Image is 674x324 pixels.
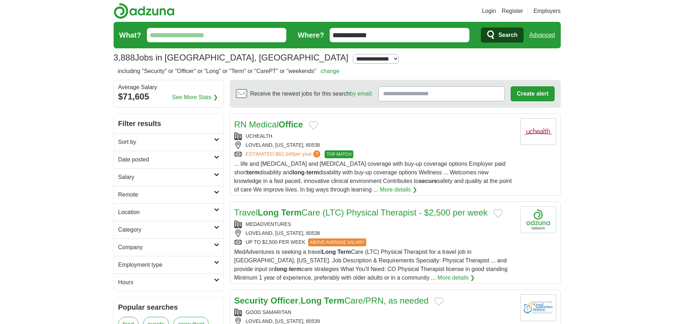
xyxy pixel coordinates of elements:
[520,294,556,321] img: Good Samaritan Society logo
[118,243,214,252] h2: Company
[380,185,417,194] a: More details ❯
[275,151,293,157] span: $63,340
[529,28,555,42] a: Advanced
[247,169,259,175] strong: term
[234,296,429,305] a: Security Officer,Long TermCare/PRN, as needed
[234,238,515,246] div: UP TO $2,500 PER WEEK
[114,203,224,221] a: Location
[114,53,349,62] h1: Jobs in [GEOGRAPHIC_DATA], [GEOGRAPHIC_DATA]
[520,206,556,233] img: Company logo
[118,155,214,164] h2: Date posted
[309,121,318,130] button: Add to favorite jobs
[289,266,301,272] strong: term
[313,150,320,158] span: ?
[234,161,512,193] span: ... life and [MEDICAL_DATA] and [MEDICAL_DATA] coverage with buy-up coverage options Employer pai...
[246,133,272,139] a: UCHEALTH
[482,7,496,15] a: Login
[114,51,135,64] span: 3,888
[118,208,214,217] h2: Location
[118,261,214,269] h2: Employment type
[502,7,523,15] a: Register
[275,266,287,272] strong: long
[520,118,556,145] img: UCHealth logo
[246,309,291,315] a: GOOD SAMARITAN
[481,28,524,43] button: Search
[321,68,340,74] a: change
[301,296,322,305] strong: Long
[114,274,224,291] a: Hours
[114,168,224,186] a: Salary
[234,249,508,281] span: MedAdventures is seeking a travel Care (LTC) Physical Therapist for a travel job in [GEOGRAPHIC_D...
[298,30,324,40] label: Where?
[250,90,373,98] span: Receive the newest jobs for this search :
[325,150,353,158] span: TOP MATCH
[234,120,303,129] a: RN MedicalOffice
[118,278,214,287] h2: Hours
[338,249,351,255] strong: Term
[118,173,214,182] h2: Salary
[118,84,219,90] div: Average Salary
[434,297,444,306] button: Add to favorite jobs
[271,296,298,305] strong: Officer
[114,221,224,238] a: Category
[308,238,366,246] span: ABOVE AVERAGE SALARY
[114,151,224,168] a: Date posted
[234,208,488,217] a: TravelLong TermCare (LTC) Physical Therapist - $2,500 per week
[511,86,554,101] button: Create alert
[172,93,218,102] a: See More Stats ❯
[114,256,224,274] a: Employment type
[258,208,279,217] strong: Long
[234,221,515,228] div: MEDADVENTURES
[234,229,515,237] div: LOVELAND, [US_STATE], 80538
[498,28,517,42] span: Search
[306,169,319,175] strong: term
[493,209,503,218] button: Add to favorite jobs
[292,169,305,175] strong: long
[114,3,175,19] img: Adzuna logo
[534,7,561,15] a: Employers
[281,208,302,217] strong: Term
[119,30,141,40] label: What?
[234,141,515,149] div: LOVELAND, [US_STATE], 80538
[114,133,224,151] a: Sort by
[438,274,475,282] a: More details ❯
[350,91,371,97] a: by email
[118,302,219,313] h2: Popular searches
[114,238,224,256] a: Company
[322,249,336,255] strong: Long
[324,296,344,305] strong: Term
[234,296,268,305] strong: Security
[114,114,224,133] h2: Filter results
[118,138,214,146] h2: Sort by
[246,150,322,158] a: ESTIMATED:$63,340per year?
[118,190,214,199] h2: Remote
[118,226,214,234] h2: Category
[419,178,437,184] strong: secure
[118,67,340,76] h2: including "Security" or "Officer" or "Long" or "Term" or "CarePT" or "weekends"
[279,120,303,129] strong: Office
[114,186,224,203] a: Remote
[118,90,219,103] div: $71,605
